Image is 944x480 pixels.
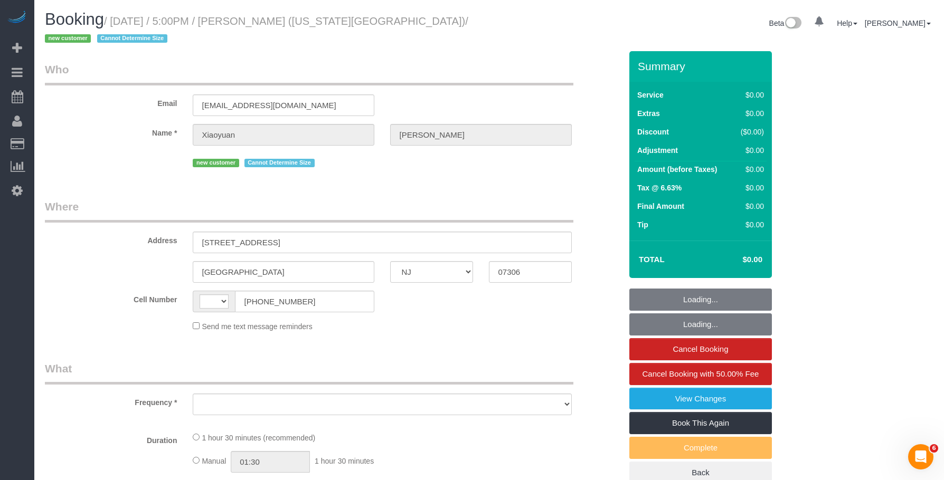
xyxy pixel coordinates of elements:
[711,255,762,264] h4: $0.00
[489,261,572,283] input: Zip Code
[202,457,226,465] span: Manual
[629,363,772,385] a: Cancel Booking with 50.00% Fee
[45,15,468,45] small: / [DATE] / 5:00PM / [PERSON_NAME] ([US_STATE][GEOGRAPHIC_DATA])
[637,90,664,100] label: Service
[643,369,759,378] span: Cancel Booking with 50.00% Fee
[908,444,933,469] iframe: Intercom live chat
[736,108,764,119] div: $0.00
[637,183,682,193] label: Tax @ 6.63%
[202,434,315,442] span: 1 hour 30 minutes (recommended)
[97,34,167,43] span: Cannot Determine Size
[45,34,91,43] span: new customer
[637,164,717,175] label: Amount (before Taxes)
[244,159,315,167] span: Cannot Determine Size
[202,322,312,331] span: Send me text message reminders
[637,108,660,119] label: Extras
[45,62,573,85] legend: Who
[629,388,772,410] a: View Changes
[193,94,374,116] input: Email
[736,90,764,100] div: $0.00
[45,199,573,223] legend: Where
[45,361,573,385] legend: What
[865,19,931,27] a: [PERSON_NAME]
[736,219,764,230] div: $0.00
[736,164,764,175] div: $0.00
[193,159,239,167] span: new customer
[637,145,678,156] label: Adjustment
[784,17,801,31] img: New interface
[6,11,27,25] img: Automaid Logo
[37,124,185,138] label: Name *
[736,201,764,212] div: $0.00
[37,393,185,408] label: Frequency *
[736,127,764,137] div: ($0.00)
[629,412,772,434] a: Book This Again
[637,219,648,230] label: Tip
[37,291,185,305] label: Cell Number
[193,124,374,146] input: First Name
[736,145,764,156] div: $0.00
[837,19,857,27] a: Help
[637,201,684,212] label: Final Amount
[45,10,104,28] span: Booking
[638,60,767,72] h3: Summary
[37,232,185,246] label: Address
[193,261,374,283] input: City
[930,444,938,453] span: 6
[390,124,572,146] input: Last Name
[37,94,185,109] label: Email
[639,255,665,264] strong: Total
[769,19,802,27] a: Beta
[45,15,468,45] span: /
[637,127,669,137] label: Discount
[315,457,374,465] span: 1 hour 30 minutes
[736,183,764,193] div: $0.00
[235,291,374,312] input: Cell Number
[37,431,185,446] label: Duration
[629,338,772,360] a: Cancel Booking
